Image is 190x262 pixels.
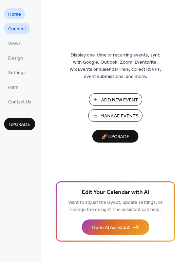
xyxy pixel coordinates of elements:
button: 🚀 Upgrade [92,130,138,143]
span: 🚀 Upgrade [96,132,134,142]
span: Home [8,11,21,18]
a: Views [4,37,25,49]
a: Settings [4,67,30,78]
a: Form [4,81,23,93]
span: Add New Event [101,97,138,104]
button: Open AI Assistant [82,219,149,235]
span: Want to adjust the layout, update settings, or change the design? The assistant can help. [68,198,163,214]
span: Display one-time or recurring events, sync with Google, Outlook, Zoom, Eventbrite, Wix Events or ... [70,52,161,80]
span: Manage Events [100,113,138,120]
button: Upgrade [4,118,35,130]
span: Open AI Assistant [92,224,130,231]
a: Contact Us [4,96,35,107]
span: Views [8,40,21,47]
span: Upgrade [9,121,30,128]
button: Add New Event [89,93,142,106]
span: Settings [8,69,26,77]
span: Design [8,55,23,62]
span: Form [8,84,19,91]
a: Design [4,52,27,63]
span: Edit Your Calendar with AI [82,188,149,197]
a: Home [4,8,25,19]
button: Manage Events [88,109,142,122]
a: Connect [4,23,30,34]
span: Connect [8,26,26,33]
span: Contact Us [8,99,31,106]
